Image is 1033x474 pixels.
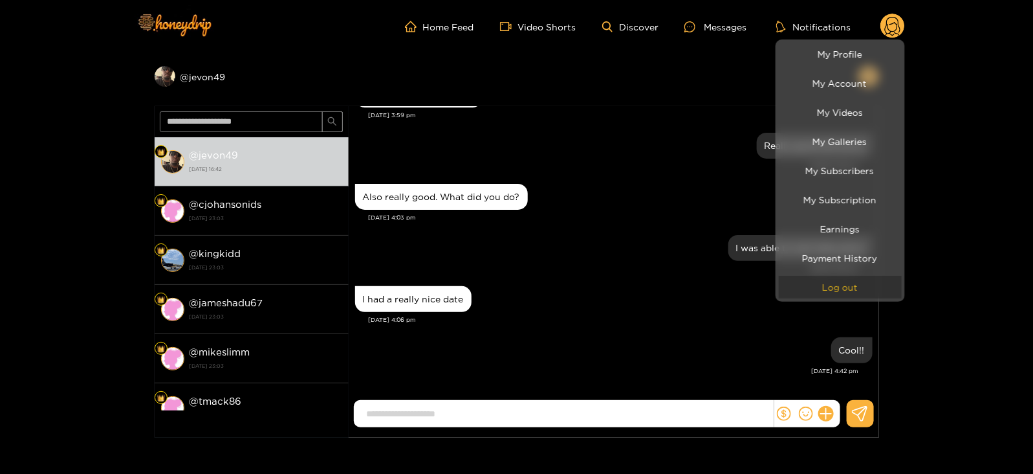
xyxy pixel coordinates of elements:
a: My Subscribers [779,159,902,182]
a: Earnings [779,218,902,240]
a: My Galleries [779,130,902,153]
a: My Profile [779,43,902,65]
a: My Videos [779,101,902,124]
a: My Subscription [779,188,902,211]
a: My Account [779,72,902,95]
a: Payment History [779,247,902,269]
button: Log out [779,276,902,299]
